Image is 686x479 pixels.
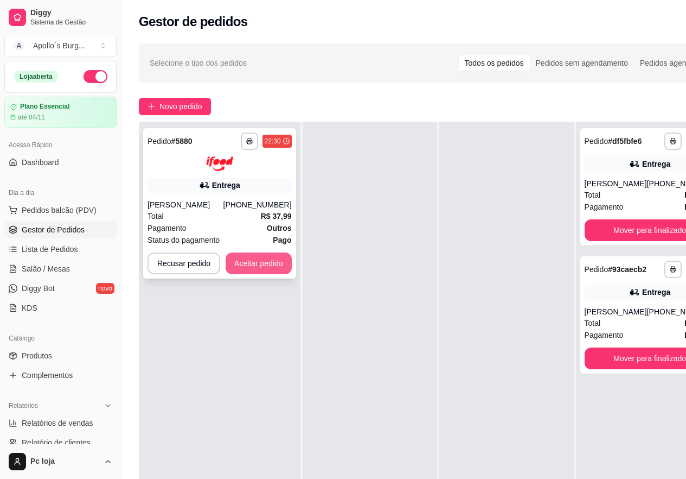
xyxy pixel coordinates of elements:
[148,222,187,234] span: Pagamento
[4,241,117,258] a: Lista de Pedidos
[30,8,112,18] span: Diggy
[608,137,642,146] strong: # df5fbfe6
[4,4,117,30] a: DiggySistema de Gestão
[585,178,647,189] div: [PERSON_NAME]
[212,180,240,191] div: Entrega
[4,367,117,384] a: Complementos
[585,265,608,274] span: Pedido
[4,97,117,128] a: Plano Essencialaté 04/11
[4,260,117,278] a: Salão / Mesas
[585,201,624,213] span: Pagamento
[4,330,117,347] div: Catálogo
[22,302,37,313] span: KDS
[22,437,91,448] span: Relatório de clientes
[585,306,647,317] div: [PERSON_NAME]
[22,370,73,381] span: Complementos
[4,347,117,364] a: Produtos
[459,55,530,71] div: Todos os pedidos
[261,212,292,220] strong: R$ 37,99
[608,265,646,274] strong: # 93caecb2
[150,57,247,69] span: Selecione o tipo dos pedidos
[642,287,670,298] div: Entrega
[4,136,117,154] div: Acesso Rápido
[4,201,117,219] button: Pedidos balcão (PDV)
[30,18,112,27] span: Sistema de Gestão
[30,457,99,467] span: Pc loja
[9,401,38,410] span: Relatórios
[530,55,634,71] div: Pedidos sem agendamento
[33,40,85,51] div: Apollo´s Burg ...
[148,234,220,246] span: Status do pagamento
[4,434,117,451] a: Relatório de clientes
[22,244,78,255] span: Lista de Pedidos
[585,189,601,201] span: Total
[4,221,117,238] a: Gestor de Pedidos
[223,199,292,210] div: [PHONE_NUMBER]
[84,70,107,83] button: Alterar Status
[642,159,670,169] div: Entrega
[4,35,117,56] button: Select a team
[585,329,624,341] span: Pagamento
[4,184,117,201] div: Dia a dia
[148,253,220,274] button: Recusar pedido
[171,137,193,146] strong: # 5880
[4,414,117,432] a: Relatórios de vendas
[206,156,233,171] img: ifood
[22,350,52,361] span: Produtos
[4,154,117,171] a: Dashboard
[585,137,608,146] span: Pedido
[4,449,117,475] button: Pc loja
[159,100,202,112] span: Novo pedido
[226,253,292,274] button: Aceitar pedido
[18,113,45,122] article: até 04/11
[22,205,97,216] span: Pedidos balcão (PDV)
[22,224,85,235] span: Gestor de Pedidos
[148,199,223,210] div: [PERSON_NAME]
[148,137,171,146] span: Pedido
[22,263,70,274] span: Salão / Mesas
[585,317,601,329] span: Total
[265,137,281,146] div: 22:30
[22,157,59,168] span: Dashboard
[14,71,59,83] div: Loja aberta
[4,299,117,317] a: KDS
[139,98,211,115] button: Novo pedido
[267,224,292,232] strong: Outros
[148,103,155,110] span: plus
[4,280,117,297] a: Diggy Botnovo
[14,40,24,51] span: A
[22,418,93,428] span: Relatórios de vendas
[139,13,248,30] h2: Gestor de pedidos
[20,103,69,111] article: Plano Essencial
[22,283,55,294] span: Diggy Bot
[148,210,164,222] span: Total
[273,236,291,244] strong: Pago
